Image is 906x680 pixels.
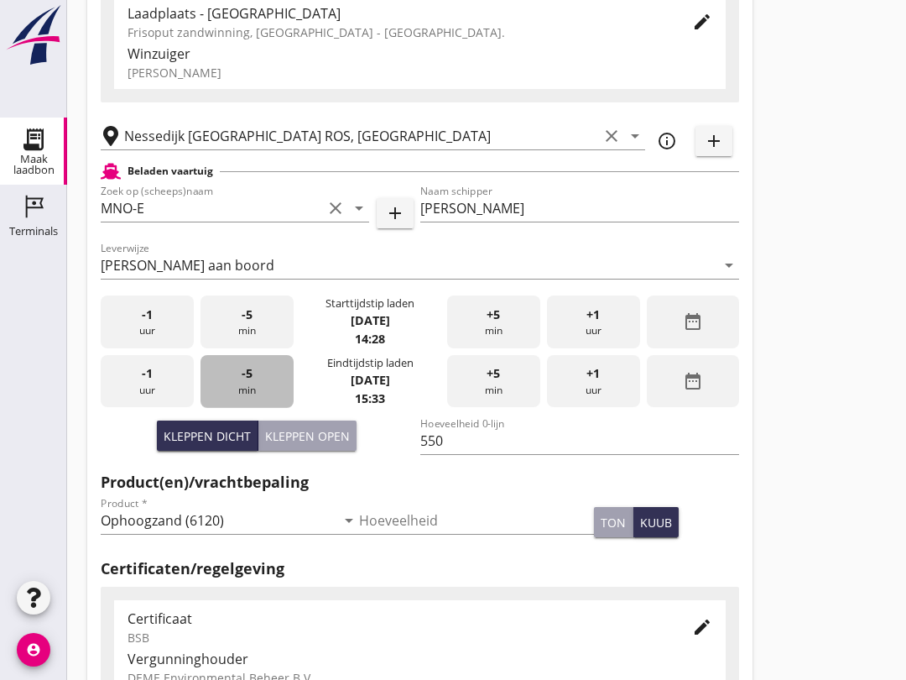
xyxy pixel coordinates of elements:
[265,427,350,445] div: Kleppen open
[594,507,633,537] button: ton
[625,126,645,146] i: arrow_drop_down
[349,198,369,218] i: arrow_drop_down
[351,372,390,388] strong: [DATE]
[487,306,500,324] span: +5
[101,258,274,273] div: [PERSON_NAME] aan boord
[683,371,703,391] i: date_range
[547,355,640,408] div: uur
[101,557,739,580] h2: Certificaten/regelgeving
[359,507,594,534] input: Hoeveelheid
[633,507,679,537] button: kuub
[447,296,540,348] div: min
[385,203,405,223] i: add
[704,131,724,151] i: add
[164,427,251,445] div: Kleppen dicht
[101,507,336,534] input: Product *
[17,633,50,667] i: account_circle
[327,355,414,371] div: Eindtijdstip laden
[200,355,294,408] div: min
[719,255,739,275] i: arrow_drop_down
[586,364,600,383] span: +1
[200,296,294,348] div: min
[128,629,665,646] div: BSB
[128,44,712,64] div: Winzuiger
[101,471,739,494] h2: Product(en)/vrachtbepaling
[547,296,640,348] div: uur
[128,24,665,41] div: Frisoput zandwinning, [GEOGRAPHIC_DATA] - [GEOGRAPHIC_DATA].
[128,64,712,81] div: [PERSON_NAME]
[157,421,258,451] button: Kleppen dicht
[447,355,540,408] div: min
[101,195,322,222] input: Zoek op (scheeps)naam
[325,296,414,311] div: Starttijdstip laden
[242,306,253,324] span: -5
[142,306,153,324] span: -1
[242,364,253,383] span: -5
[9,226,58,237] div: Terminals
[640,514,672,531] div: kuub
[101,355,194,408] div: uur
[142,364,153,383] span: -1
[351,312,390,328] strong: [DATE]
[355,390,385,406] strong: 15:33
[601,514,626,531] div: ton
[355,331,385,347] strong: 14:28
[128,3,665,24] div: Laadplaats - [GEOGRAPHIC_DATA]
[124,123,598,149] input: Losplaats
[586,306,600,324] span: +1
[3,4,64,66] img: logo-small.a267ee39.svg
[420,427,740,454] input: Hoeveelheid 0-lijn
[487,364,500,383] span: +5
[601,126,622,146] i: clear
[258,421,357,451] button: Kleppen open
[692,617,712,637] i: edit
[657,131,677,151] i: info_outline
[325,198,346,218] i: clear
[128,609,665,629] div: Certificaat
[692,12,712,32] i: edit
[128,649,712,669] div: Vergunninghouder
[128,164,213,179] h2: Beladen vaartuig
[101,296,194,348] div: uur
[683,311,703,332] i: date_range
[420,195,740,222] input: Naam schipper
[339,510,359,531] i: arrow_drop_down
